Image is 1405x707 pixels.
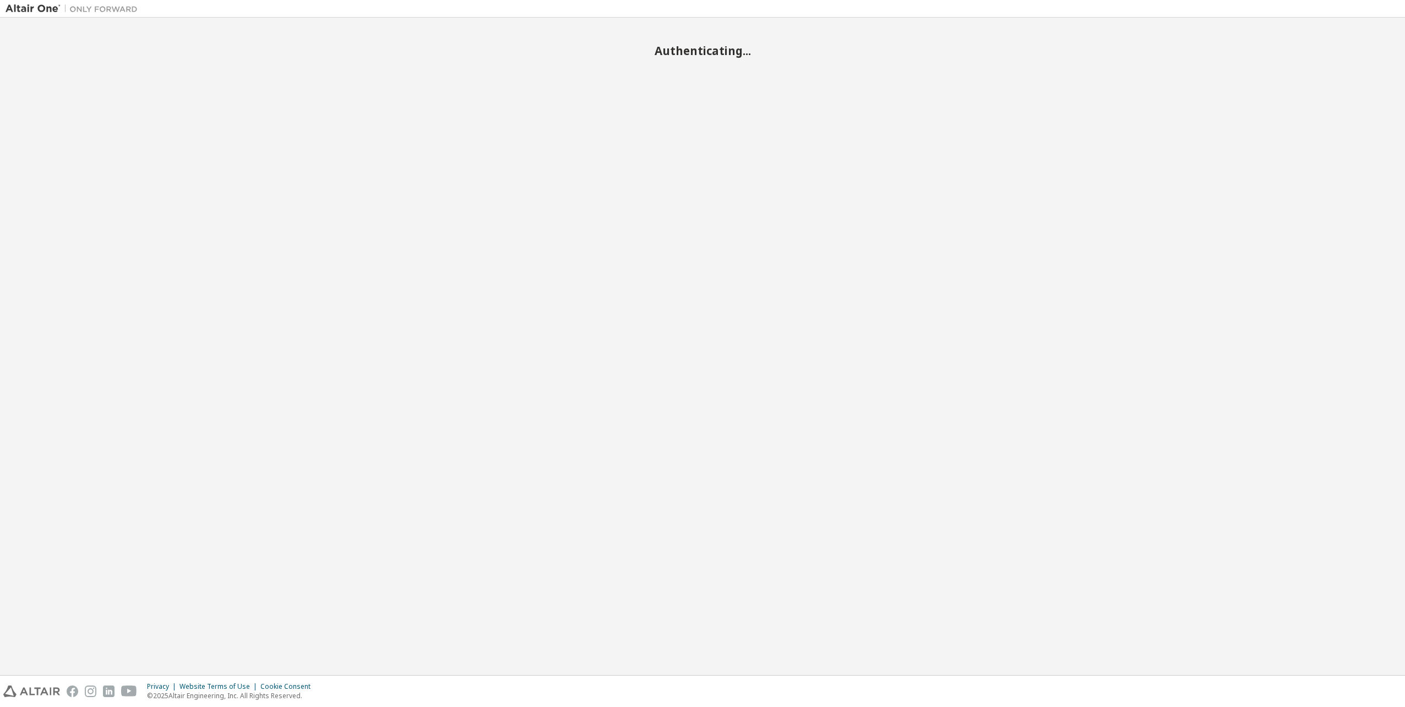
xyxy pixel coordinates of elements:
img: Altair One [6,3,143,14]
img: youtube.svg [121,686,137,697]
div: Website Terms of Use [179,682,260,691]
img: altair_logo.svg [3,686,60,697]
div: Privacy [147,682,179,691]
h2: Authenticating... [6,43,1399,58]
img: linkedin.svg [103,686,115,697]
img: facebook.svg [67,686,78,697]
img: instagram.svg [85,686,96,697]
p: © 2025 Altair Engineering, Inc. All Rights Reserved. [147,691,317,700]
div: Cookie Consent [260,682,317,691]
